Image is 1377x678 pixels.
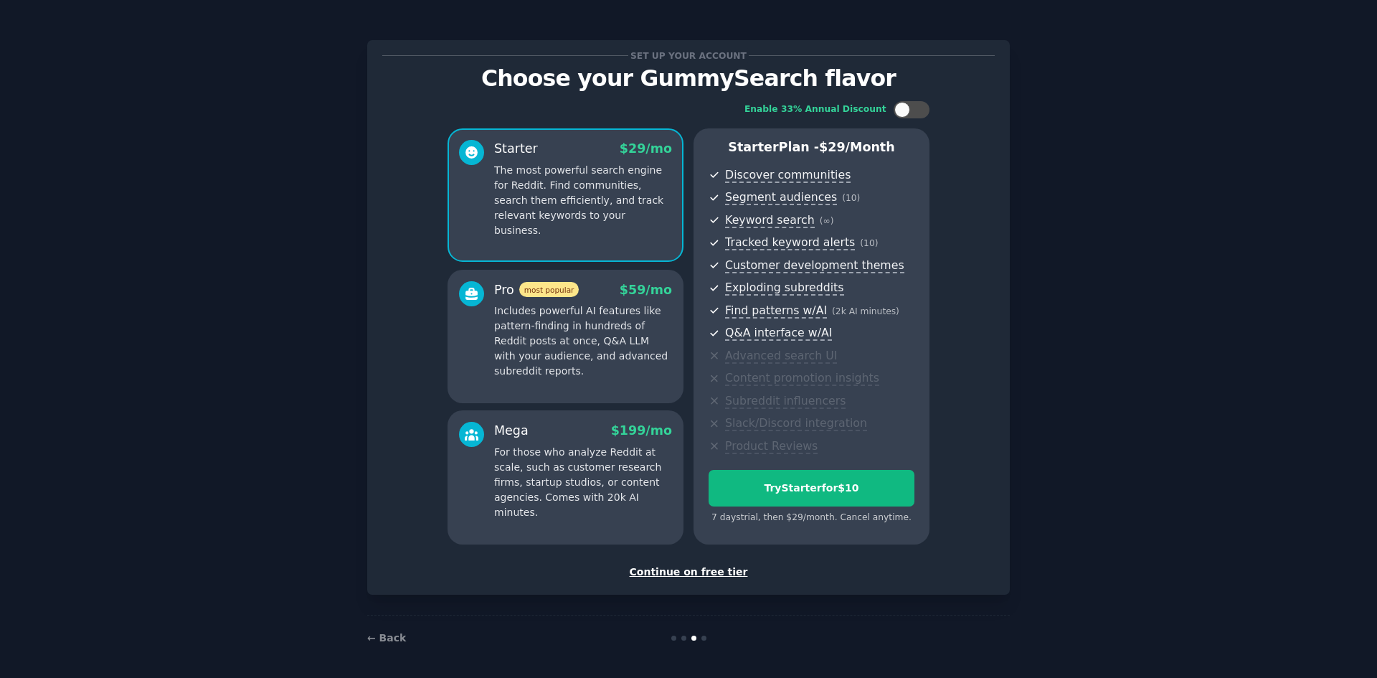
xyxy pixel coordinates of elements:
span: Content promotion insights [725,371,879,386]
div: Starter [494,140,538,158]
div: Mega [494,422,529,440]
span: Subreddit influencers [725,394,846,409]
span: ( 10 ) [842,193,860,203]
span: most popular [519,282,579,297]
a: ← Back [367,632,406,644]
div: Continue on free tier [382,565,995,580]
span: Keyword search [725,213,815,228]
div: Try Starter for $10 [709,481,914,496]
p: The most powerful search engine for Reddit. Find communities, search them efficiently, and track ... [494,163,672,238]
span: $ 29 /mo [620,141,672,156]
span: ( ∞ ) [820,216,834,226]
span: Find patterns w/AI [725,303,827,319]
span: ( 10 ) [860,238,878,248]
p: Choose your GummySearch flavor [382,66,995,91]
span: Product Reviews [725,439,818,454]
span: Advanced search UI [725,349,837,364]
div: Enable 33% Annual Discount [744,103,886,116]
div: 7 days trial, then $ 29 /month . Cancel anytime. [709,512,914,524]
span: $ 29 /month [819,140,895,154]
span: Customer development themes [725,258,904,273]
p: Includes powerful AI features like pattern-finding in hundreds of Reddit posts at once, Q&A LLM w... [494,303,672,379]
span: ( 2k AI minutes ) [832,306,899,316]
span: $ 199 /mo [611,423,672,438]
div: Pro [494,281,579,299]
span: Q&A interface w/AI [725,326,832,341]
button: TryStarterfor$10 [709,470,914,507]
span: Exploding subreddits [725,281,843,296]
p: Starter Plan - [709,138,914,156]
span: Discover communities [725,168,851,183]
span: Slack/Discord integration [725,416,867,431]
span: $ 59 /mo [620,283,672,297]
span: Tracked keyword alerts [725,235,855,250]
p: For those who analyze Reddit at scale, such as customer research firms, startup studios, or conte... [494,445,672,520]
span: Segment audiences [725,190,837,205]
span: Set up your account [628,48,749,63]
